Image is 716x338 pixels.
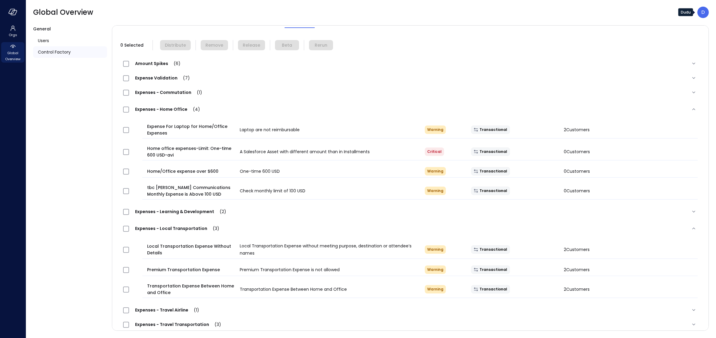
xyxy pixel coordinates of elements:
span: General [33,26,51,32]
span: tbc [PERSON_NAME] Communications Monthly Expense is Above 100 USD [147,184,235,197]
span: Local Transportation Expense Without Details [147,243,235,256]
div: Expenses - Local Transportation(3) [118,219,702,238]
span: (3) [209,321,221,327]
span: Transportation Expense Between Home and Office [240,286,347,292]
div: Expenses - Commutation(1) [118,85,702,100]
a: Users [33,35,107,46]
span: 2 Customers [564,127,590,133]
span: (6) [168,60,181,67]
span: (7) [177,75,190,81]
span: 2 Customers [564,267,590,273]
span: 2 Customers [564,286,590,292]
span: (2) [214,209,226,215]
span: Transportation Expense Between Home and Office [147,283,235,296]
span: (3) [207,225,219,231]
span: (1) [188,307,199,313]
span: Users [38,37,49,44]
span: Local Transportation Expense without meeting purpose, destination or attendee’s names [240,243,412,256]
span: Orgs [9,32,17,38]
div: Expenses - Travel Airline(1) [118,303,702,317]
span: 2 Customers [564,247,590,253]
div: Dudu [697,7,709,18]
span: Global Overview [4,50,22,62]
span: A Salesforce Asset with different amount than in Installments [240,149,370,155]
div: Amount Spikes(6) [118,56,702,71]
span: Expenses - Travel Transportation [129,321,227,327]
span: Amount Spikes [129,60,187,67]
span: Premium Transportation Expense is not allowed [240,267,340,273]
span: (4) [187,106,200,112]
span: Global Overview [33,8,93,17]
span: Expense Validation [129,75,196,81]
a: Control Factory [33,46,107,58]
div: Expenses - Home Office(4) [118,100,702,119]
span: One-time 600 USD [240,168,280,174]
span: 0 Customers [564,168,590,174]
span: 0 Customers [564,188,590,194]
div: Global Overview [1,42,24,63]
div: Expenses - Travel Transportation(3) [118,317,702,332]
span: Control Factory [38,49,71,55]
span: Expenses - Commutation [129,89,208,95]
span: 0 Customers [564,149,590,155]
div: Dudu [678,8,693,16]
span: Expenses - Travel Airline [129,307,205,313]
span: Home office expenses-Limit: One-time 600 USD-avi [147,145,235,158]
div: Expense Validation(7) [118,71,702,85]
span: (1) [191,89,202,95]
span: Expenses - Learning & Development [129,209,232,215]
span: Home/Office expense over $600 [147,168,235,175]
div: Expenses - Learning & Development(2) [118,204,702,219]
span: Check monthly limit of 100 USD [240,188,305,194]
div: Orgs [1,24,24,39]
span: Expense For Laptop for Home/Office Expenses [147,123,235,136]
span: 0 Selected [118,42,145,48]
span: Expenses - Local Transportation [129,225,225,231]
span: Premium Transportation Expense [147,266,235,273]
span: Expenses - Home Office [129,106,206,112]
p: D [701,9,705,16]
span: Laptop are not reimbursable [240,127,300,133]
